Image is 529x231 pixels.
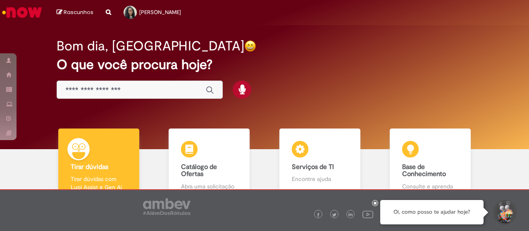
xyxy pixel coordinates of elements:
[71,175,127,191] p: Tirar dúvidas com Lupi Assist e Gen Ai
[57,57,472,72] h2: O que você procura hoje?
[154,129,265,200] a: Catálogo de Ofertas Abra uma solicitação
[402,163,446,179] b: Base de Conhecimento
[1,4,43,21] img: ServiceNow
[181,182,237,191] p: Abra uma solicitação
[292,175,348,183] p: Encontre ajuda
[348,212,353,217] img: logo_footer_linkedin.png
[332,213,336,217] img: logo_footer_twitter.png
[264,129,375,200] a: Serviços de TI Encontre ajuda
[375,129,486,200] a: Base de Conhecimento Consulte e aprenda
[380,200,484,224] div: Oi, como posso te ajudar hoje?
[57,9,93,17] a: Rascunhos
[244,40,256,52] img: happy-face.png
[143,198,191,215] img: logo_footer_ambev_rotulo_gray.png
[57,39,244,53] h2: Bom dia, [GEOGRAPHIC_DATA]
[181,163,217,179] b: Catálogo de Ofertas
[139,9,181,16] span: [PERSON_NAME]
[64,8,93,16] span: Rascunhos
[71,163,108,171] b: Tirar dúvidas
[43,129,154,200] a: Tirar dúvidas Tirar dúvidas com Lupi Assist e Gen Ai
[362,209,373,219] img: logo_footer_youtube.png
[292,163,334,171] b: Serviços de TI
[316,213,320,217] img: logo_footer_facebook.png
[492,200,517,225] button: Iniciar Conversa de Suporte
[402,182,458,191] p: Consulte e aprenda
